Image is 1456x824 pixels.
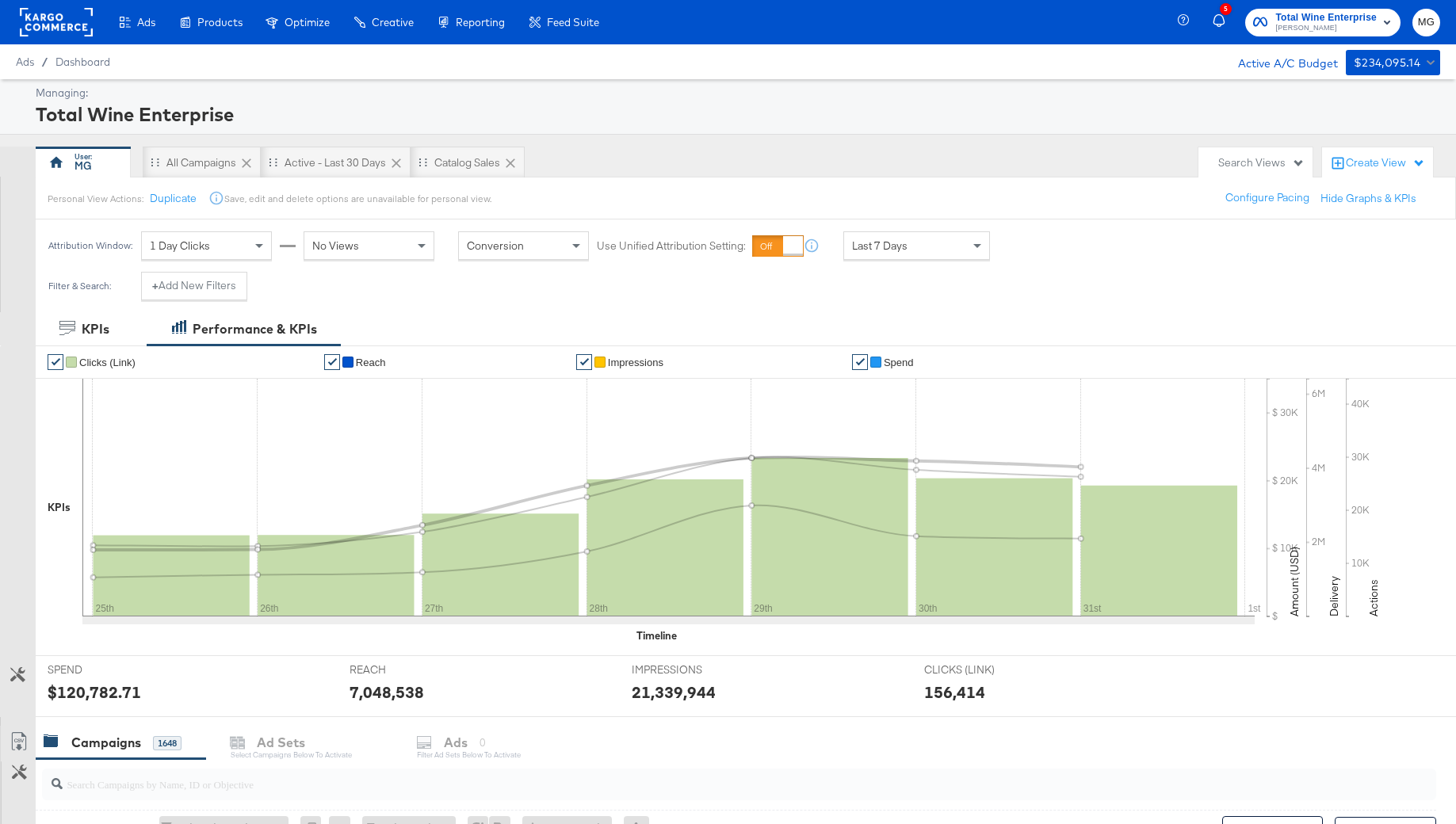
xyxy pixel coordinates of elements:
span: Creative [372,16,414,29]
label: Use Unified Attribution Setting: [597,238,746,254]
span: 1 Day Clicks [150,238,210,253]
span: Reporting [456,16,505,29]
div: KPIs [82,320,109,338]
a: Dashboard [55,55,110,68]
a: ✔ [576,354,592,370]
div: Catalog Sales [434,155,500,170]
span: CLICKS (LINK) [924,662,1043,677]
div: 21,339,944 [632,681,716,704]
span: Ads [16,55,34,68]
div: 7,048,538 [350,681,424,704]
span: Feed Suite [547,16,599,29]
div: 156,414 [924,681,985,704]
button: MG [1412,9,1440,36]
span: Ads [137,16,155,29]
div: Performance & KPIs [193,320,317,338]
button: Configure Pacing [1214,184,1320,212]
span: Last 7 Days [852,238,908,253]
a: ✔ [48,354,63,370]
span: Total Wine Enterprise [1275,10,1377,26]
button: Duplicate [150,191,197,206]
div: Managing: [36,86,1436,101]
span: / [34,55,55,68]
text: Actions [1366,579,1381,616]
span: SPEND [48,662,166,677]
div: Drag to reorder tab [269,158,277,166]
div: MG [75,158,92,174]
span: No Views [312,238,359,253]
a: ✔ [324,354,340,370]
div: Personal View Actions: [48,193,143,205]
button: Total Wine Enterprise[PERSON_NAME] [1245,9,1401,36]
div: Filter & Search: [48,280,112,292]
div: 1648 [153,736,182,750]
a: ✔ [852,354,868,370]
span: Reach [356,357,386,368]
div: Save, edit and delete options are unavailable for personal view. [224,193,491,205]
span: IMPRESSIONS [632,662,751,677]
div: Search Views [1218,155,1305,170]
span: [PERSON_NAME] [1275,22,1377,35]
div: Drag to reorder tab [151,158,159,166]
div: Create View [1346,155,1425,171]
div: All Campaigns [166,155,236,170]
span: Optimize [285,16,330,29]
span: Spend [884,357,914,368]
div: Campaigns [71,734,141,752]
span: Clicks (Link) [79,357,136,368]
div: Drag to reorder tab [418,158,427,166]
button: +Add New Filters [141,272,247,300]
div: Attribution Window: [48,240,133,251]
input: Search Campaigns by Name, ID or Objective [63,762,1309,793]
span: MG [1419,13,1434,32]
button: $234,095.14 [1346,50,1440,75]
div: Active - Last 30 Days [285,155,386,170]
div: $234,095.14 [1354,53,1420,73]
text: Amount (USD) [1287,547,1301,616]
div: 5 [1220,3,1232,15]
div: Timeline [636,628,677,643]
div: Total Wine Enterprise [36,101,1436,128]
div: $120,782.71 [48,681,141,704]
div: KPIs [48,500,71,515]
span: Impressions [608,357,663,368]
strong: + [152,278,159,293]
div: Active A/C Budget [1221,50,1338,74]
button: 5 [1210,7,1237,38]
text: Delivery [1327,576,1341,616]
span: Products [197,16,243,29]
button: Hide Graphs & KPIs [1320,191,1416,206]
span: Conversion [467,238,524,253]
span: REACH [350,662,468,677]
